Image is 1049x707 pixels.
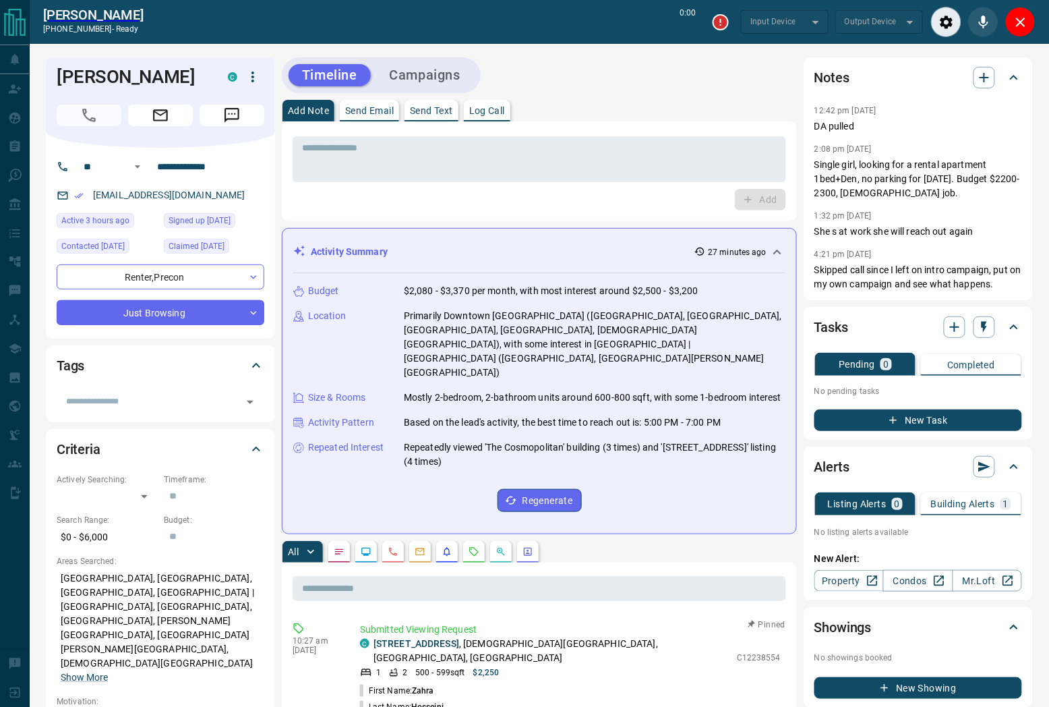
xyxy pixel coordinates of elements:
div: Tue Oct 14 2025 [57,213,157,232]
p: No listing alerts available [814,526,1022,538]
p: Search Range: [57,514,157,526]
a: Mr.Loft [953,570,1022,592]
p: 1:32 pm [DATE] [814,211,872,221]
p: 2 [402,667,407,679]
button: New Task [814,409,1022,431]
p: 0 [895,499,900,509]
svg: Opportunities [496,546,506,557]
a: [EMAIL_ADDRESS][DOMAIN_NAME] [93,190,245,200]
p: DA pulled [814,119,1022,134]
p: Building Alerts [931,499,995,509]
p: First Name: [360,685,434,697]
div: Renter , Precon [57,264,264,289]
div: Criteria [57,433,264,465]
p: 12:42 pm [DATE] [814,106,876,115]
p: Location [308,309,346,323]
button: Regenerate [498,489,582,512]
span: Email [128,105,193,126]
p: Areas Searched: [57,555,264,567]
p: Send Text [410,106,453,115]
h2: Tasks [814,316,848,338]
button: Open [241,393,260,412]
p: 27 minutes ago [708,246,767,258]
div: Alerts [814,451,1022,483]
h1: [PERSON_NAME] [57,66,208,88]
div: Wed Oct 08 2025 [57,239,157,258]
p: Primarily Downtown [GEOGRAPHIC_DATA] ([GEOGRAPHIC_DATA], [GEOGRAPHIC_DATA], [GEOGRAPHIC_DATA], [G... [404,309,785,380]
button: Pinned [747,619,786,631]
svg: Calls [388,546,398,557]
p: Activity Summary [311,245,388,259]
p: 4:21 pm [DATE] [814,250,872,259]
p: C12238554 [737,652,781,664]
h2: Tags [57,355,84,376]
p: 10:27 am [293,636,340,646]
p: Listing Alerts [828,499,887,509]
div: condos.ca [228,72,237,82]
span: Contacted [DATE] [61,239,125,253]
svg: Agent Actions [522,546,533,557]
div: Notes [814,61,1022,94]
p: Actively Searching: [57,474,157,486]
a: [PERSON_NAME] [43,7,144,23]
p: She s at work she will reach out again [814,225,1022,239]
div: Tasks [814,311,1022,343]
p: Activity Pattern [308,416,374,430]
span: Active 3 hours ago [61,214,129,227]
p: Timeframe: [164,474,264,486]
p: Mostly 2-bedroom, 2-bathroom units around 600-800 sqft, with some 1-bedroom interest [404,391,781,405]
p: Single girl, looking for a rental apartment 1bed+Den, no parking for [DATE]. Budget $2200-2300, [... [814,158,1022,200]
div: Mon Oct 31 2022 [164,213,264,232]
p: 1 [376,667,381,679]
svg: Requests [469,546,479,557]
svg: Listing Alerts [442,546,452,557]
p: $2,250 [473,667,500,679]
p: Based on the lead's activity, the best time to reach out is: 5:00 PM - 7:00 PM [404,416,721,430]
button: Timeline [289,64,371,86]
svg: Email Verified [74,191,84,200]
p: Size & Rooms [308,391,366,405]
p: Log Call [469,106,505,115]
p: 500 - 599 sqft [415,667,464,679]
p: Add Note [288,106,329,115]
p: New Alert: [814,552,1022,566]
svg: Lead Browsing Activity [361,546,371,557]
span: Claimed [DATE] [169,239,224,253]
span: ready [116,24,139,34]
a: [STREET_ADDRESS] [373,638,459,649]
p: No showings booked [814,652,1022,664]
p: No pending tasks [814,381,1022,401]
div: Audio Settings [931,7,961,37]
p: Pending [839,360,875,369]
p: , [DEMOGRAPHIC_DATA][GEOGRAPHIC_DATA], [GEOGRAPHIC_DATA], [GEOGRAPHIC_DATA] [373,637,730,665]
p: Budget [308,284,339,298]
p: Submitted Viewing Request [360,623,781,637]
p: Completed [947,360,995,370]
h2: Showings [814,617,872,638]
p: $0 - $6,000 [57,526,157,548]
span: Message [200,105,264,126]
div: Mute [968,7,998,37]
button: Campaigns [376,64,474,86]
a: Condos [883,570,953,592]
span: Zahra [412,686,434,696]
div: Tags [57,349,264,382]
button: New Showing [814,677,1022,699]
p: 2:08 pm [DATE] [814,144,872,154]
p: 0:00 [680,7,696,37]
p: All [288,547,299,557]
p: $2,080 - $3,370 per month, with most interest around $2,500 - $3,200 [404,284,698,298]
p: [PHONE_NUMBER] - [43,23,144,35]
svg: Emails [415,546,425,557]
p: 0 [883,360,889,369]
span: Signed up [DATE] [169,214,231,227]
h2: Alerts [814,456,849,478]
h2: Criteria [57,439,100,460]
div: Activity Summary27 minutes ago [293,239,785,264]
p: [DATE] [293,646,340,655]
p: Skipped call since I left on intro campaign, put on my own campaign and see what happens. [814,263,1022,291]
span: Call [57,105,121,126]
button: Show More [61,671,108,685]
div: Just Browsing [57,300,264,325]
